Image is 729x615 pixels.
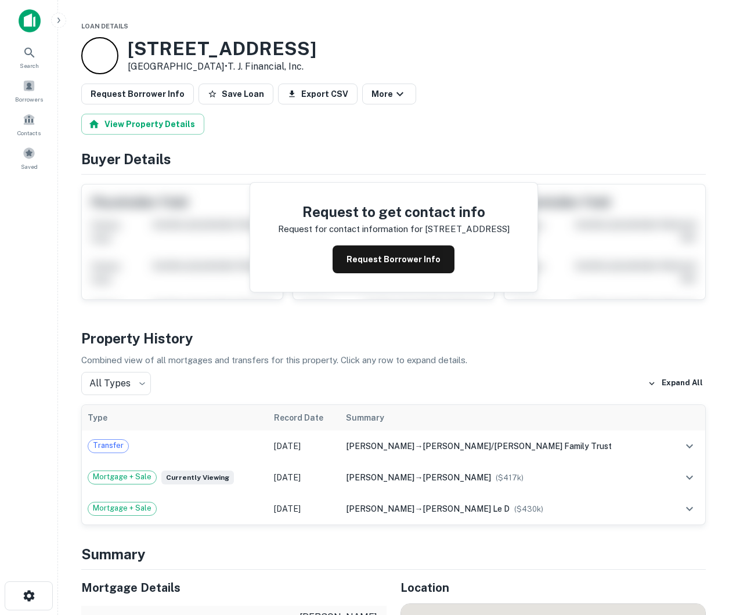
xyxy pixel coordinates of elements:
[346,504,414,513] span: [PERSON_NAME]
[199,84,273,104] button: Save Loan
[278,84,358,104] button: Export CSV
[362,84,416,104] button: More
[161,471,234,484] span: Currently viewing
[128,60,316,74] p: [GEOGRAPHIC_DATA] •
[671,522,729,578] iframe: Chat Widget
[3,108,55,140] a: Contacts
[228,61,304,72] a: T. J. Financial, Inc.
[81,84,194,104] button: Request Borrower Info
[81,544,706,565] h4: Summary
[346,440,662,453] div: →
[514,505,543,513] span: ($ 430k )
[423,473,491,482] span: [PERSON_NAME]
[3,142,55,173] a: Saved
[15,95,43,104] span: Borrowers
[81,149,706,169] h4: Buyer Details
[88,502,156,514] span: Mortgage + Sale
[680,499,699,519] button: expand row
[645,375,706,392] button: Expand All
[496,473,524,482] span: ($ 417k )
[82,405,268,430] th: Type
[88,440,128,451] span: Transfer
[268,430,340,462] td: [DATE]
[3,41,55,73] a: Search
[340,405,668,430] th: Summary
[400,579,706,596] h5: Location
[21,162,38,171] span: Saved
[81,579,387,596] h5: Mortgage Details
[346,442,414,451] span: [PERSON_NAME]
[268,405,340,430] th: Record Date
[425,222,510,236] p: [STREET_ADDRESS]
[333,245,454,273] button: Request Borrower Info
[81,23,128,30] span: Loan Details
[346,502,662,515] div: →
[268,493,340,524] td: [DATE]
[128,38,316,60] h3: [STREET_ADDRESS]
[423,442,612,451] span: [PERSON_NAME]/[PERSON_NAME] family trust
[346,473,414,482] span: [PERSON_NAME]
[680,468,699,487] button: expand row
[278,201,510,222] h4: Request to get contact info
[278,222,423,236] p: Request for contact information for
[81,114,204,135] button: View Property Details
[81,328,706,349] h4: Property History
[17,128,41,138] span: Contacts
[3,75,55,106] a: Borrowers
[81,372,151,395] div: All Types
[19,9,41,32] img: capitalize-icon.png
[20,61,39,70] span: Search
[346,471,662,484] div: →
[423,504,510,513] span: [PERSON_NAME] le d
[268,462,340,493] td: [DATE]
[81,353,706,367] p: Combined view of all mortgages and transfers for this property. Click any row to expand details.
[88,471,156,483] span: Mortgage + Sale
[680,436,699,456] button: expand row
